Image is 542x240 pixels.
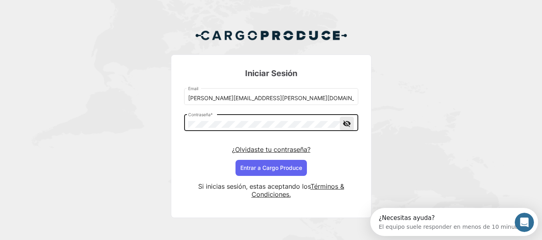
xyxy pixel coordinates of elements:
[342,119,352,129] mat-icon: visibility_off
[252,182,344,198] a: Términos & Condiciones.
[232,145,311,153] a: ¿Olvidaste tu contraseña?
[184,68,358,79] h3: Iniciar Sesión
[8,7,155,13] div: ¿Necesitas ayuda?
[195,26,347,45] img: Cargo Produce Logo
[515,213,534,232] iframe: Intercom live chat
[235,160,307,176] button: Entrar a Cargo Produce
[188,95,354,102] input: Email
[198,182,311,190] span: Si inicias sesión, estas aceptando los
[8,13,155,22] div: El equipo suele responder en menos de 10 minutos.
[3,3,179,25] div: Abrir Intercom Messenger
[370,208,538,236] iframe: Intercom live chat discovery launcher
